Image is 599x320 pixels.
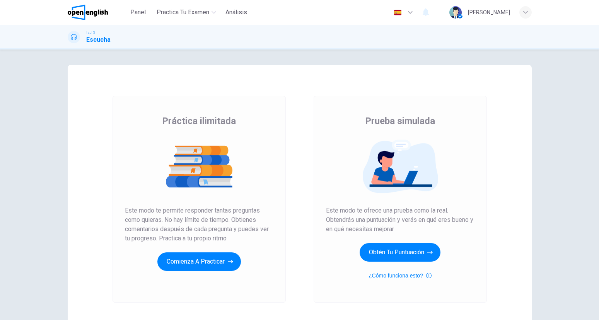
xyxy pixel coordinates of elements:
[225,8,247,17] span: Análisis
[468,8,510,17] div: [PERSON_NAME]
[68,5,126,20] a: OpenEnglish logo
[125,206,273,243] span: Este modo te permite responder tantas preguntas como quieras. No hay límite de tiempo. Obtienes c...
[68,5,108,20] img: OpenEnglish logo
[360,243,440,262] button: Obtén tu puntuación
[326,206,474,234] span: Este modo te ofrece una prueba como la real. Obtendrás una puntuación y verás en qué eres bueno y...
[126,5,150,19] button: Panel
[222,5,250,19] button: Análisis
[86,35,111,44] h1: Escucha
[162,115,236,127] span: Práctica ilimitada
[154,5,219,19] button: Practica tu examen
[157,8,209,17] span: Practica tu examen
[393,10,403,15] img: es
[86,30,95,35] span: IELTS
[157,252,241,271] button: Comienza a practicar
[369,271,432,280] button: ¿Cómo funciona esto?
[365,115,435,127] span: Prueba simulada
[449,6,462,19] img: Profile picture
[130,8,146,17] span: Panel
